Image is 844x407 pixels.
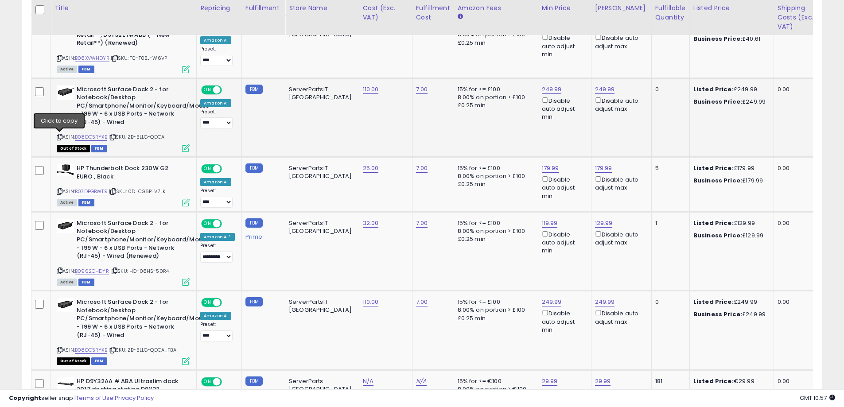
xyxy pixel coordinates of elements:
span: ON [202,299,213,306]
span: All listings currently available for purchase on Amazon [57,199,77,206]
span: OFF [221,220,235,227]
div: 5 [655,164,683,172]
img: 21UF68QkFbL._SL40_.jpg [57,377,74,391]
div: ASIN: [57,219,190,285]
a: Terms of Use [76,394,113,402]
div: £0.25 min [458,235,531,243]
a: N/A [416,377,427,386]
div: Preset: [200,188,235,208]
div: Preset: [200,322,235,341]
div: Repricing [200,4,238,13]
div: Fulfillment Cost [416,4,450,22]
div: Store Name [289,4,355,13]
span: | SKU: 0D-CG6P-V7LK [109,188,165,195]
div: ServerPartsIT [GEOGRAPHIC_DATA] [289,85,352,101]
img: 21Mmqq8y-bS._SL40_.jpg [57,219,74,233]
div: £129.99 [693,232,767,240]
a: 29.99 [542,377,558,386]
span: | SKU: ZB-5LLG-QDGA_FBA [109,346,176,353]
a: 7.00 [416,219,428,228]
div: £129.99 [693,219,767,227]
div: 0.00 [778,164,820,172]
div: Amazon Fees [458,4,534,13]
a: 32.00 [363,219,379,228]
div: £249.99 [693,85,767,93]
div: £0.25 min [458,39,531,47]
a: B0962QHDYR [75,267,109,275]
a: 249.99 [542,85,562,94]
div: 1 [655,219,683,227]
span: All listings currently available for purchase on Amazon [57,66,77,73]
b: HP Thunderbolt Dock 230W G2 EURO , Black [77,164,184,183]
div: 8.00% on portion > £100 [458,172,531,180]
b: Listed Price: [693,85,734,93]
b: Business Price: [693,231,742,240]
a: B07DPGBWT9 [75,188,108,195]
div: Disable auto adjust min [542,308,584,334]
span: All listings that are currently out of stock and unavailable for purchase on Amazon [57,357,90,365]
div: Disable auto adjust max [595,229,645,247]
b: Listed Price: [693,298,734,306]
span: FBM [78,66,94,73]
b: Business Price: [693,176,742,185]
div: £249.99 [693,298,767,306]
div: £249.99 [693,98,767,106]
a: N/A [363,377,373,386]
div: £249.99 [693,310,767,318]
div: 15% for <= £100 [458,164,531,172]
a: 129.99 [595,219,613,228]
span: OFF [221,86,235,93]
div: Cost (Exc. VAT) [363,4,408,22]
div: Disable auto adjust min [542,229,584,255]
span: | SKU: TC-T05J-W6VP [111,54,167,62]
div: Amazon AI [200,178,231,186]
b: Microsoft Surface Dock 2 - for Notebook/Desktop PC/Smartphone/Monitor/Keyboard/Mouse - 199 W - 6 ... [77,298,184,341]
div: 0.00 [778,219,820,227]
div: Shipping Costs (Exc. VAT) [778,4,823,31]
a: 119.99 [542,219,558,228]
a: B08XVWHDYR [75,54,109,62]
a: 179.99 [542,164,559,173]
span: FBM [78,199,94,206]
span: 2025-09-18 10:57 GMT [800,394,835,402]
div: 0 [655,85,683,93]
div: Disable auto adjust max [595,174,645,192]
div: Prime [245,230,278,240]
div: £40.61 [693,35,767,43]
div: ServerPartsIT [GEOGRAPHIC_DATA] [289,164,352,180]
a: B08DG5RYXB [75,133,107,141]
div: Disable auto adjust max [595,96,645,113]
b: Listed Price: [693,377,734,385]
b: Listed Price: [693,164,734,172]
span: ON [202,165,213,173]
a: 7.00 [416,164,428,173]
img: 21Mmqq8y-bS._SL40_.jpg [57,298,74,312]
a: 249.99 [595,298,615,306]
b: Business Price: [693,35,742,43]
div: 0.00 [778,377,820,385]
div: £179.99 [693,164,767,172]
a: 29.99 [595,377,611,386]
a: 7.00 [416,85,428,94]
div: 15% for <= €100 [458,377,531,385]
a: 110.00 [363,85,379,94]
div: Amazon AI [200,312,231,320]
div: 0.00 [778,298,820,306]
div: Listed Price [693,4,770,13]
div: ASIN: [57,85,190,151]
span: FBM [91,145,107,152]
span: All listings that are currently out of stock and unavailable for purchase on Amazon [57,145,90,152]
span: FBM [78,279,94,286]
a: 7.00 [416,298,428,306]
b: Business Price: [693,310,742,318]
a: 249.99 [542,298,562,306]
div: Fulfillable Quantity [655,4,686,22]
div: £0.25 min [458,101,531,109]
div: Amazon AI [200,99,231,107]
div: 8.00% on portion > £100 [458,227,531,235]
b: Microsoft Surface Dock 2 - for Notebook/Desktop PC/Smartphone/Monitor/Keyboard/Mouse - 199 W - 6 ... [77,219,184,263]
small: FBM [245,218,263,228]
div: Fulfillment [245,4,281,13]
div: seller snap | | [9,394,154,403]
small: FBM [245,297,263,306]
